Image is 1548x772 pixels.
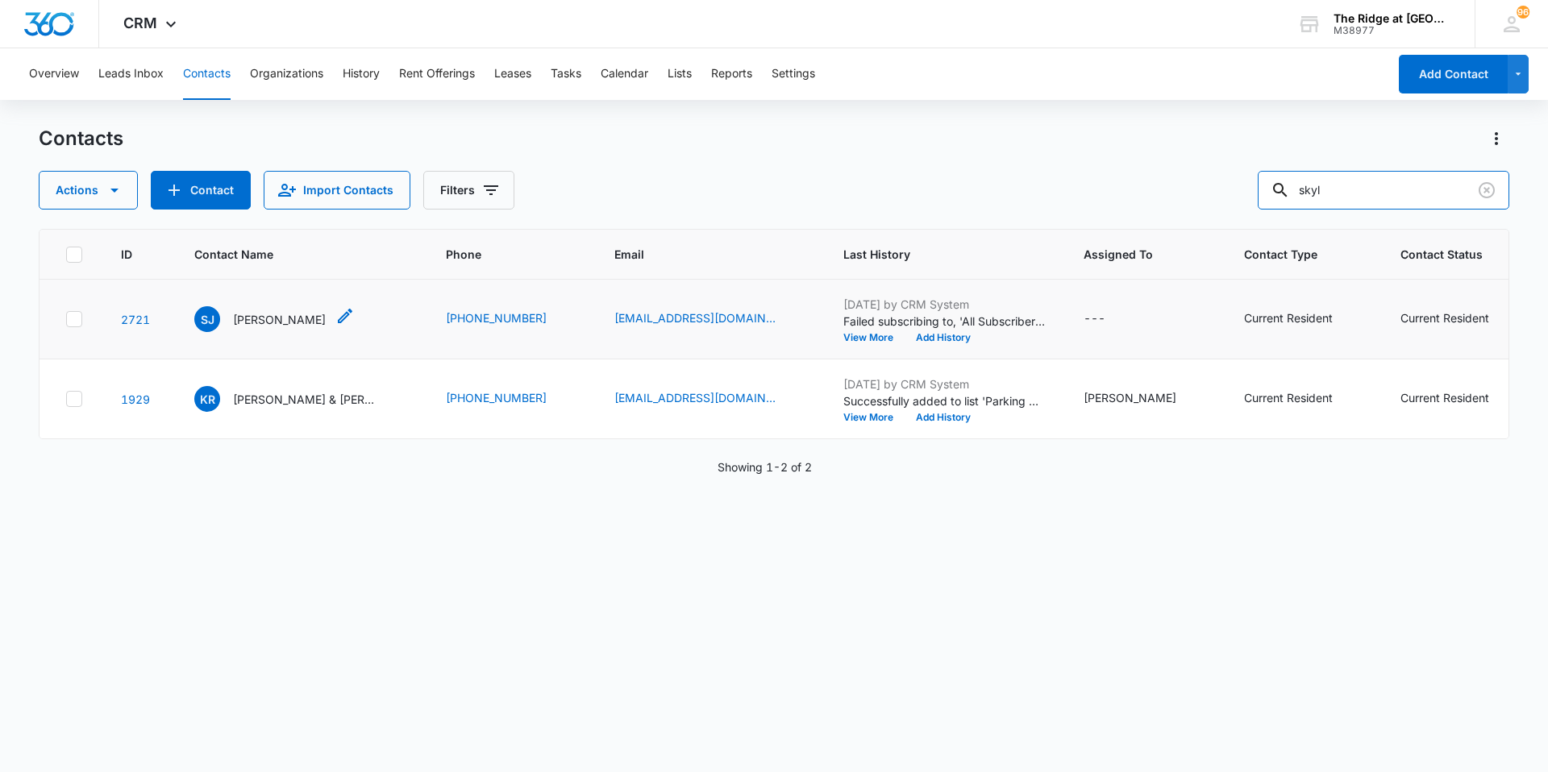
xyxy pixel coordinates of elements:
a: Navigate to contact details page for Skyler Jones [121,313,150,326]
div: Contact Type - Current Resident - Select to Edit Field [1244,389,1362,409]
span: Email [614,246,781,263]
div: account name [1334,12,1451,25]
button: History [343,48,380,100]
div: Current Resident [1244,309,1333,326]
button: Actions [1483,126,1509,151]
button: Overview [29,48,79,100]
div: Contact Status - Current Resident - Select to Edit Field [1400,309,1518,329]
button: Filters [423,171,514,210]
span: KR [194,386,220,412]
div: Current Resident [1400,389,1489,406]
button: Add History [905,333,982,342]
button: Tasks [551,48,581,100]
button: Organizations [250,48,323,100]
button: Contacts [183,48,231,100]
div: Phone - (970) 888-1510 - Select to Edit Field [446,389,576,409]
button: Import Contacts [264,171,410,210]
button: Add Contact [151,171,251,210]
button: Actions [39,171,138,210]
div: Email - skyhighdiesel@gmail.com - Select to Edit Field [614,309,805,329]
div: Contact Name - Kevin Ross & Ayla Thomas & Noah Montague - Select to Edit Field [194,386,407,412]
button: Lists [668,48,692,100]
button: Clear [1474,177,1500,203]
p: Showing 1-2 of 2 [718,459,812,475]
div: notifications count [1517,6,1529,19]
span: Assigned To [1084,246,1182,263]
a: [PHONE_NUMBER] [446,389,547,406]
span: ID [121,246,132,263]
a: Navigate to contact details page for Kevin Ross & Ayla Thomas & Noah Montague [121,392,150,406]
div: Assigned To - - Select to Edit Field [1084,309,1134,329]
p: [PERSON_NAME] & [PERSON_NAME] & [PERSON_NAME] [233,391,378,408]
div: Current Resident [1400,309,1489,326]
span: Contact Name [194,246,384,263]
span: CRM [123,15,157,31]
button: Leads Inbox [98,48,164,100]
span: Contact Status [1400,246,1495,263]
button: Add History [905,413,982,422]
button: Leases [494,48,531,100]
p: [DATE] by CRM System [843,296,1045,313]
div: account id [1334,25,1451,36]
div: Phone - (970) 988-4962 - Select to Edit Field [446,309,576,329]
button: View More [843,413,905,422]
div: Contact Name - Skyler Jones - Select to Edit Field [194,306,355,332]
button: Calendar [601,48,648,100]
p: [PERSON_NAME] [233,311,326,328]
button: View More [843,333,905,342]
button: Settings [772,48,815,100]
p: [DATE] by CRM System [843,376,1045,392]
div: Contact Type - Current Resident - Select to Edit Field [1244,309,1362,329]
span: Last History [843,246,1022,263]
div: --- [1084,309,1105,329]
span: 96 [1517,6,1529,19]
div: Current Resident [1244,389,1333,406]
h1: Contacts [39,127,123,151]
p: Failed subscribing to, 'All Subscribers'. [843,313,1045,330]
a: [EMAIL_ADDRESS][DOMAIN_NAME] [614,389,776,406]
div: [PERSON_NAME] [1084,389,1176,406]
p: Successfully added to list 'Parking Permits'. [843,392,1045,409]
button: Add Contact [1399,55,1508,93]
button: Reports [711,48,752,100]
span: SJ [194,306,220,332]
a: [EMAIL_ADDRESS][DOMAIN_NAME] [614,309,776,326]
div: Email - kevi77809@gmail.com - Select to Edit Field [614,389,805,409]
span: Phone [446,246,552,263]
div: Contact Status - Current Resident - Select to Edit Field [1400,389,1518,409]
div: Assigned To - Davian Urrutia - Select to Edit Field [1084,389,1205,409]
span: Contact Type [1244,246,1338,263]
input: Search Contacts [1258,171,1509,210]
button: Rent Offerings [399,48,475,100]
a: [PHONE_NUMBER] [446,309,547,326]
